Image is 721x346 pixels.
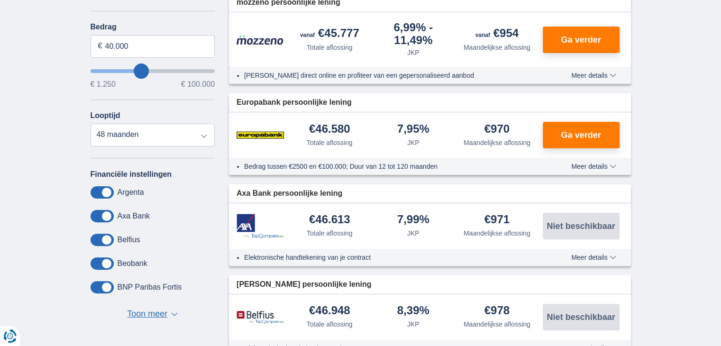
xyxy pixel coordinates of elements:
[397,123,429,136] div: 7,95%
[475,27,519,41] div: €954
[91,170,172,179] label: Financiële instellingen
[309,123,350,136] div: €46.580
[571,72,616,79] span: Meer details
[484,123,510,136] div: €970
[309,305,350,318] div: €46.948
[244,253,537,262] li: Elektronische handtekening van je contract
[244,71,537,80] li: [PERSON_NAME] direct online en profiteer van een gepersonaliseerd aanbod
[407,319,420,329] div: JKP
[564,163,623,170] button: Meer details
[118,236,140,244] label: Belfius
[543,213,620,239] button: Niet beschikbaar
[407,48,420,57] div: JKP
[307,228,353,238] div: Totale aflossing
[91,23,215,31] label: Bedrag
[91,111,120,120] label: Looptijd
[407,228,420,238] div: JKP
[118,283,182,291] label: BNP Paribas Fortis
[547,313,615,321] span: Niet beschikbaar
[571,163,616,170] span: Meer details
[237,310,284,324] img: product.pl.alt Belfius
[464,138,530,147] div: Maandelijkse aflossing
[300,27,359,41] div: €45.777
[237,123,284,147] img: product.pl.alt Europabank
[375,22,452,46] div: 6,99%
[397,305,429,318] div: 8,39%
[98,41,102,52] span: €
[464,228,530,238] div: Maandelijkse aflossing
[464,43,530,52] div: Maandelijkse aflossing
[307,319,353,329] div: Totale aflossing
[564,72,623,79] button: Meer details
[118,259,147,268] label: Beobank
[464,319,530,329] div: Maandelijkse aflossing
[564,254,623,261] button: Meer details
[237,214,284,239] img: product.pl.alt Axa Bank
[309,214,350,227] div: €46.613
[181,81,215,88] span: € 100.000
[237,35,284,45] img: product.pl.alt Mozzeno
[244,162,537,171] li: Bedrag tussen €2500 en €100.000; Duur van 12 tot 120 maanden
[237,279,371,290] span: [PERSON_NAME] persoonlijke lening
[484,305,510,318] div: €978
[307,138,353,147] div: Totale aflossing
[543,27,620,53] button: Ga verder
[118,188,144,197] label: Argenta
[237,97,352,108] span: Europabank persoonlijke lening
[407,138,420,147] div: JKP
[561,131,601,139] span: Ga verder
[171,312,178,316] span: ▼
[543,304,620,330] button: Niet beschikbaar
[484,214,510,227] div: €971
[91,69,215,73] input: wantToBorrow
[571,254,616,261] span: Meer details
[547,222,615,230] span: Niet beschikbaar
[237,188,342,199] span: Axa Bank persoonlijke lening
[561,36,601,44] span: Ga verder
[118,212,150,220] label: Axa Bank
[124,308,181,321] button: Toon meer ▼
[397,214,429,227] div: 7,99%
[307,43,353,52] div: Totale aflossing
[127,308,167,320] span: Toon meer
[543,122,620,148] button: Ga verder
[91,81,116,88] span: € 1.250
